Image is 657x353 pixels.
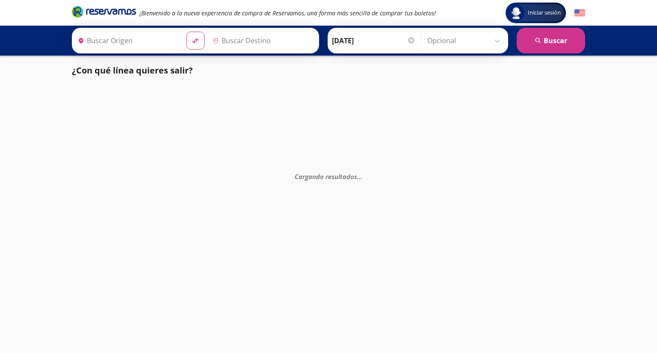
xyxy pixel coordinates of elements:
button: Buscar [517,28,585,53]
button: English [574,8,585,18]
p: ¿Con qué línea quieres salir? [72,64,193,77]
i: Brand Logo [72,5,136,18]
span: . [361,172,362,181]
input: Buscar Origen [74,30,180,51]
span: . [359,172,361,181]
input: Elegir Fecha [332,30,416,51]
em: Cargando resultados [295,172,362,181]
input: Opcional [427,30,504,51]
input: Buscar Destino [209,30,314,51]
a: Brand Logo [72,5,136,21]
span: . [357,172,359,181]
em: ¡Bienvenido a la nueva experiencia de compra de Reservamos, una forma más sencilla de comprar tus... [139,9,436,17]
span: Iniciar sesión [524,9,564,17]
